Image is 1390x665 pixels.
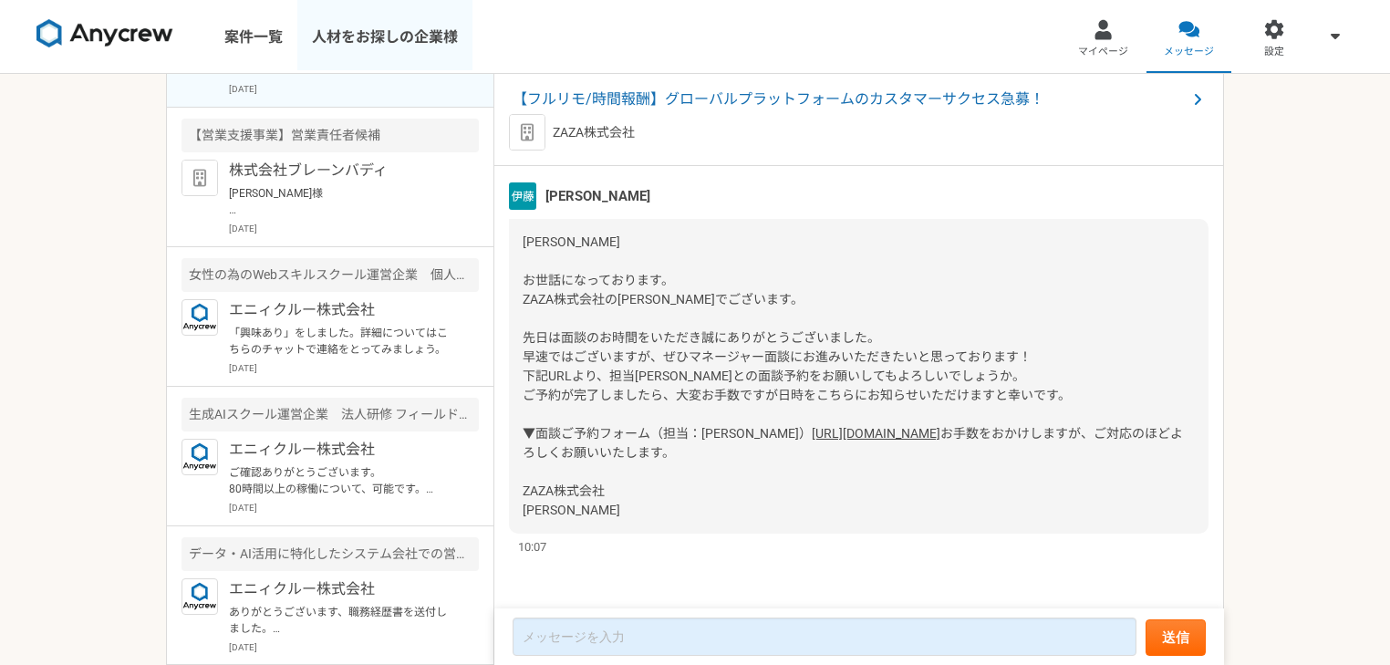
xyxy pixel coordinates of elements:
span: [PERSON_NAME] [545,186,650,206]
img: default_org_logo-42cde973f59100197ec2c8e796e4974ac8490bb5b08a0eb061ff975e4574aa76.png [182,160,218,196]
span: 10:07 [518,538,546,556]
p: [DATE] [229,222,479,235]
div: 女性の為のWebスキルスクール運営企業 個人営業（フルリモート） [182,258,479,292]
img: logo_text_blue_01.png [182,439,218,475]
p: エニィクルー株式会社 [229,578,454,600]
p: ご確認ありがとうございます。 80時間以上の稼働について、可能です。 何卒宜しくお願いいたします。 [229,464,454,497]
img: unnamed.png [509,182,536,210]
p: [PERSON_NAME]様 お世話になっております。 株式会社ブレーンバディの採用担当です。 この度は当社求人にご興味をお持ち頂き、誠にありがとうございます。 ぜひご面談を実施させていただけれ... [229,185,454,218]
p: [DATE] [229,361,479,375]
img: 8DqYSo04kwAAAAASUVORK5CYII= [36,19,173,48]
p: [DATE] [229,640,479,654]
img: logo_text_blue_01.png [182,578,218,615]
img: logo_text_blue_01.png [182,299,218,336]
span: [PERSON_NAME] お世話になっております。 ZAZA株式会社の[PERSON_NAME]でございます。 先日は面談のお時間をいただき誠にありがとうございました。 早速ではございますが、... [523,234,1071,441]
span: メッセージ [1164,45,1214,59]
button: 送信 [1146,619,1206,656]
p: ありがとうございます、職務経歴書を送付しました。 何卒宜しくお願い致します [229,604,454,637]
p: ZAZA株式会社 [553,123,635,142]
p: 株式会社ブレーンバディ [229,160,454,182]
div: 【営業支援事業】営業責任者候補 [182,119,479,152]
p: [DATE] [229,82,479,96]
p: エニィクルー株式会社 [229,299,454,321]
p: 「興味あり」をしました。詳細についてはこちらのチャットで連絡をとってみましょう。 [229,325,454,358]
p: エニィクルー株式会社 [229,439,454,461]
span: 設定 [1264,45,1284,59]
p: [DATE] [229,501,479,514]
div: データ・AI活用に特化したシステム会社での営業顧問によるアポイント獲得支援 [182,537,479,571]
img: default_org_logo-42cde973f59100197ec2c8e796e4974ac8490bb5b08a0eb061ff975e4574aa76.png [509,114,545,151]
a: [URL][DOMAIN_NAME] [812,426,940,441]
span: お手数をおかけしますが、ご対応のほどよろしくお願いいたします。 ZAZA株式会社 [PERSON_NAME] [523,426,1183,517]
span: 【フルリモ/時間報酬】グローバルプラットフォームのカスタマーサクセス急募！ [513,88,1187,110]
div: 生成AIスクール運営企業 法人研修 フィールドセールスリーダー候補 [182,398,479,431]
span: マイページ [1078,45,1128,59]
